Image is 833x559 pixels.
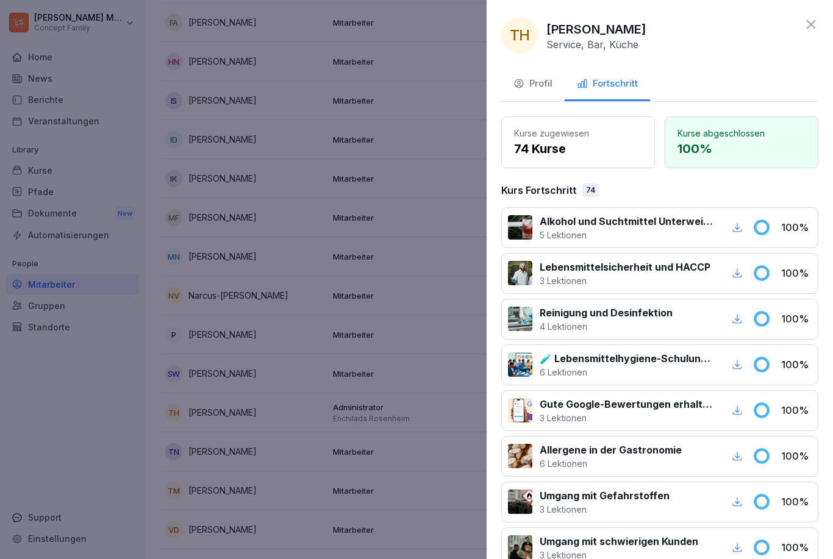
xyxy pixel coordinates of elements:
[546,38,638,51] p: Service, Bar, Küche
[565,68,650,101] button: Fortschritt
[540,274,710,287] p: 3 Lektionen
[540,366,715,379] p: 6 Lektionen
[501,183,576,198] p: Kurs Fortschritt
[781,403,812,418] p: 100 %
[514,127,642,140] p: Kurse zugewiesen
[781,312,812,326] p: 100 %
[501,68,565,101] button: Profil
[540,488,670,503] p: Umgang mit Gefahrstoffen
[540,260,710,274] p: Lebensmittelsicherheit und HACCP
[781,449,812,463] p: 100 %
[513,77,552,91] div: Profil
[582,183,599,197] div: 74
[514,140,642,158] p: 74 Kurse
[781,357,812,372] p: 100 %
[540,411,715,424] p: 3 Lektionen
[781,266,812,280] p: 100 %
[540,397,715,411] p: Gute Google-Bewertungen erhalten 🌟
[501,17,538,54] div: TH
[540,320,673,333] p: 4 Lektionen
[540,503,670,516] p: 3 Lektionen
[540,214,715,229] p: Alkohol und Suchtmittel Unterweisung
[540,351,715,366] p: 🧪 Lebensmittelhygiene-Schulung nach LMHV
[546,20,646,38] p: [PERSON_NAME]
[677,140,806,158] p: 100 %
[540,443,682,457] p: Allergene in der Gastronomie
[540,457,682,470] p: 6 Lektionen
[540,229,715,241] p: 5 Lektionen
[781,540,812,555] p: 100 %
[781,220,812,235] p: 100 %
[540,305,673,320] p: Reinigung und Desinfektion
[677,127,806,140] p: Kurse abgeschlossen
[577,77,638,91] div: Fortschritt
[540,534,698,549] p: Umgang mit schwierigen Kunden
[781,494,812,509] p: 100 %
